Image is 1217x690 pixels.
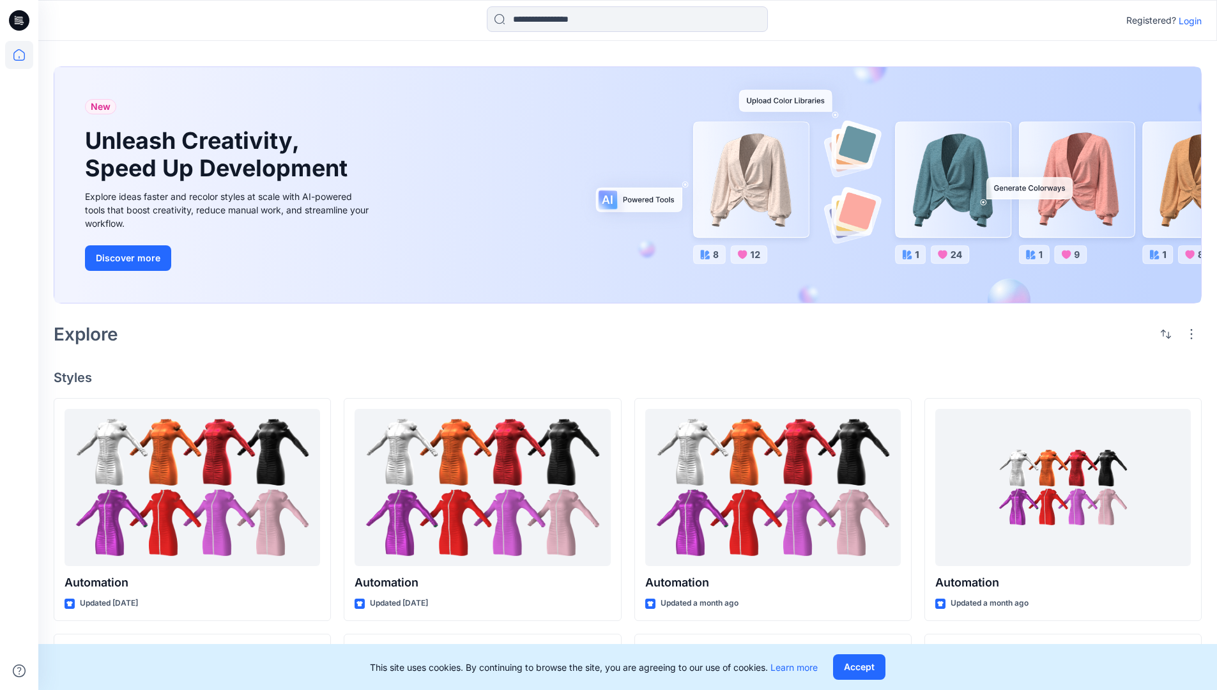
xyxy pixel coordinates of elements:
h2: Explore [54,324,118,344]
a: Automation [355,409,610,567]
p: Updated a month ago [661,597,739,610]
p: Automation [645,574,901,592]
a: Automation [65,409,320,567]
p: Automation [65,574,320,592]
p: This site uses cookies. By continuing to browse the site, you are agreeing to our use of cookies. [370,661,818,674]
p: Login [1179,14,1202,27]
p: Registered? [1126,13,1176,28]
button: Discover more [85,245,171,271]
div: Explore ideas faster and recolor styles at scale with AI-powered tools that boost creativity, red... [85,190,372,230]
button: Accept [833,654,885,680]
a: Automation [645,409,901,567]
a: Automation [935,409,1191,567]
h1: Unleash Creativity, Speed Up Development [85,127,353,182]
h4: Styles [54,370,1202,385]
p: Automation [355,574,610,592]
p: Automation [935,574,1191,592]
a: Learn more [770,662,818,673]
span: New [91,99,111,114]
p: Updated a month ago [951,597,1029,610]
p: Updated [DATE] [370,597,428,610]
p: Updated [DATE] [80,597,138,610]
a: Discover more [85,245,372,271]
